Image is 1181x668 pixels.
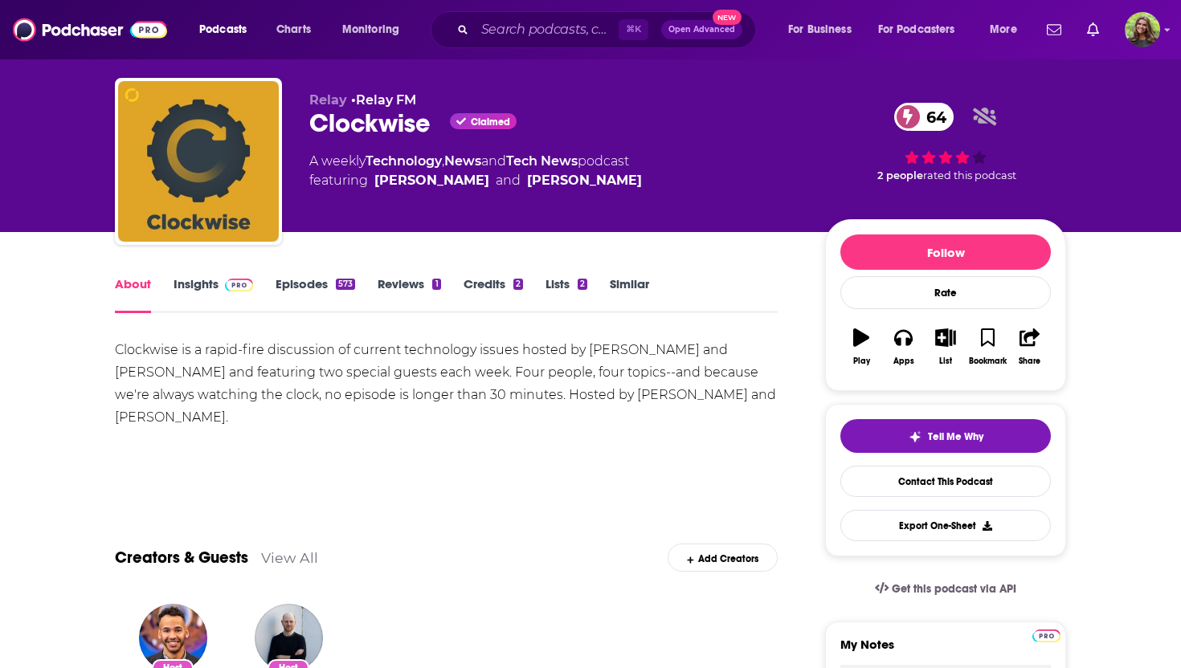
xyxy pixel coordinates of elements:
[840,637,1051,665] label: My Notes
[1019,356,1040,366] div: Share
[894,103,954,131] a: 64
[527,171,642,190] a: Mikah Sargent
[309,92,347,108] span: Relay
[909,430,922,443] img: tell me why sparkle
[351,92,416,108] span: •
[840,419,1051,453] button: tell me why sparkleTell Me Why
[939,356,952,366] div: List
[471,118,510,126] span: Claimed
[496,171,521,190] span: and
[840,466,1051,497] a: Contact This Podcast
[661,20,742,39] button: Open AdvancedNew
[309,152,642,190] div: A weekly podcast
[378,276,440,313] a: Reviews1
[882,318,924,376] button: Apps
[276,276,355,313] a: Episodes573
[893,356,914,366] div: Apps
[619,19,648,40] span: ⌘ K
[1081,16,1105,43] a: Show notifications dropdown
[840,318,882,376] button: Play
[118,81,279,242] img: Clockwise
[444,153,481,169] a: News
[261,549,318,566] a: View All
[892,582,1016,596] span: Get this podcast via API
[979,17,1037,43] button: open menu
[1032,629,1060,642] img: Podchaser Pro
[174,276,253,313] a: InsightsPodchaser Pro
[910,103,954,131] span: 64
[928,430,983,443] span: Tell Me Why
[115,339,778,429] div: Clockwise is a rapid-fire discussion of current technology issues hosted by [PERSON_NAME] and [PE...
[432,279,440,290] div: 1
[446,11,771,48] div: Search podcasts, credits, & more...
[442,153,444,169] span: ,
[578,279,587,290] div: 2
[777,17,872,43] button: open menu
[1125,12,1160,47] span: Logged in as reagan34226
[225,279,253,291] img: Podchaser Pro
[342,18,399,41] span: Monitoring
[513,279,523,290] div: 2
[266,17,321,43] a: Charts
[188,17,268,43] button: open menu
[1125,12,1160,47] button: Show profile menu
[840,276,1051,309] div: Rate
[668,26,735,34] span: Open Advanced
[1125,12,1160,47] img: User Profile
[1040,16,1068,43] a: Show notifications dropdown
[506,153,578,169] a: Tech News
[825,92,1066,192] div: 64 2 peoplerated this podcast
[668,544,778,572] div: Add Creators
[1032,627,1060,642] a: Pro website
[990,18,1017,41] span: More
[862,569,1029,609] a: Get this podcast via API
[464,276,523,313] a: Credits2
[788,18,852,41] span: For Business
[309,171,642,190] span: featuring
[610,276,649,313] a: Similar
[115,276,151,313] a: About
[115,548,248,568] a: Creators & Guests
[276,18,311,41] span: Charts
[13,14,167,45] img: Podchaser - Follow, Share and Rate Podcasts
[877,169,923,181] span: 2 people
[366,153,442,169] a: Technology
[840,234,1051,270] button: Follow
[969,356,1007,366] div: Bookmark
[374,171,489,190] a: Dan Moren
[199,18,247,41] span: Podcasts
[878,18,955,41] span: For Podcasters
[925,318,966,376] button: List
[923,169,1016,181] span: rated this podcast
[331,17,420,43] button: open menu
[546,276,587,313] a: Lists2
[868,17,979,43] button: open menu
[481,153,506,169] span: and
[966,318,1008,376] button: Bookmark
[475,17,619,43] input: Search podcasts, credits, & more...
[356,92,416,108] a: Relay FM
[713,10,742,25] span: New
[336,279,355,290] div: 573
[1009,318,1051,376] button: Share
[853,356,870,366] div: Play
[840,510,1051,541] button: Export One-Sheet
